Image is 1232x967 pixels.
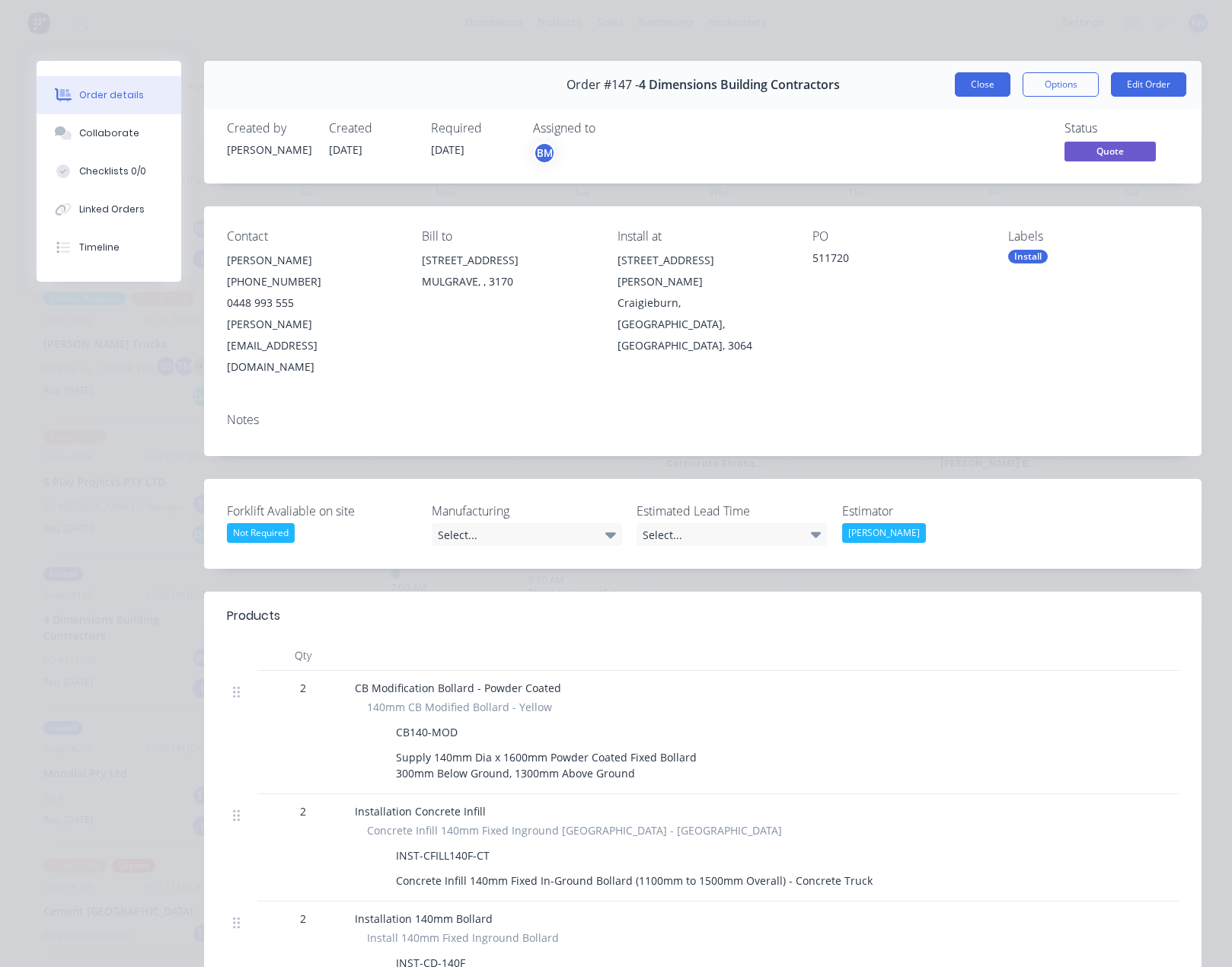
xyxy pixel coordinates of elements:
[300,803,306,819] span: 2
[1111,72,1186,97] button: Edit Order
[955,72,1010,97] button: Close
[227,229,397,244] div: Contact
[227,413,1179,427] div: Notes
[257,640,349,671] div: Qty
[300,911,306,927] span: 2
[637,523,827,546] div: Select...
[639,78,840,92] span: 4 Dimensions Building Contractors
[227,607,280,625] div: Products
[227,250,397,378] div: [PERSON_NAME][PHONE_NUMBER]0448 993 555[PERSON_NAME][EMAIL_ADDRESS][DOMAIN_NAME]
[79,88,144,102] div: Order details
[227,271,397,292] div: [PHONE_NUMBER]
[432,523,622,546] div: Select...
[227,292,397,314] div: 0448 993 555
[422,229,592,244] div: Bill to
[227,250,397,271] div: [PERSON_NAME]
[431,142,464,157] span: [DATE]
[79,203,145,216] div: Linked Orders
[355,911,493,926] span: Installation 140mm Bollard
[37,228,181,266] button: Timeline
[367,930,559,946] span: Install 140mm Fixed Inground Bollard
[1008,250,1048,263] div: Install
[79,241,120,254] div: Timeline
[329,142,362,157] span: [DATE]
[842,502,1033,520] label: Estimator
[79,126,139,140] div: Collaborate
[37,114,181,152] button: Collaborate
[1064,121,1179,136] div: Status
[618,229,788,244] div: Install at
[355,681,561,695] span: CB Modification Bollard - Powder Coated
[79,164,146,178] div: Checklists 0/0
[567,78,639,92] span: Order #147 -
[618,250,788,292] div: [STREET_ADDRESS][PERSON_NAME]
[227,314,397,378] div: [PERSON_NAME][EMAIL_ADDRESS][DOMAIN_NAME]
[431,121,515,136] div: Required
[367,822,782,838] span: Concrete Infill 140mm Fixed Inground [GEOGRAPHIC_DATA] - [GEOGRAPHIC_DATA]
[390,870,879,892] div: Concrete Infill 140mm Fixed In-Ground Bollard (1100mm to 1500mm Overall) - Concrete Truck
[355,804,486,819] span: Installation Concrete Infill
[300,680,306,696] span: 2
[422,250,592,298] div: [STREET_ADDRESS]MULGRAVE, , 3170
[422,271,592,292] div: MULGRAVE, , 3170
[227,142,311,158] div: [PERSON_NAME]
[812,250,983,271] div: 511720
[618,292,788,356] div: Craigieburn, [GEOGRAPHIC_DATA], [GEOGRAPHIC_DATA], 3064
[618,250,788,356] div: [STREET_ADDRESS][PERSON_NAME]Craigieburn, [GEOGRAPHIC_DATA], [GEOGRAPHIC_DATA], 3064
[37,152,181,190] button: Checklists 0/0
[812,229,983,244] div: PO
[637,502,827,520] label: Estimated Lead Time
[367,699,552,715] span: 140mm CB Modified Bollard - Yellow
[842,523,926,543] div: [PERSON_NAME]
[1008,229,1179,244] div: Labels
[37,190,181,228] button: Linked Orders
[533,121,685,136] div: Assigned to
[1064,142,1156,161] span: Quote
[422,250,592,271] div: [STREET_ADDRESS]
[329,121,413,136] div: Created
[227,121,311,136] div: Created by
[227,523,295,543] div: Not Required
[533,142,556,164] button: BM
[390,844,496,866] div: INST-CFILL140F-CT
[37,76,181,114] button: Order details
[432,502,622,520] label: Manufacturing
[1023,72,1099,97] button: Options
[227,502,417,520] label: Forklift Avaliable on site
[390,721,464,743] div: CB140-MOD
[390,746,706,784] div: Supply 140mm Dia x 1600mm Powder Coated Fixed Bollard 300mm Below Ground, 1300mm Above Ground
